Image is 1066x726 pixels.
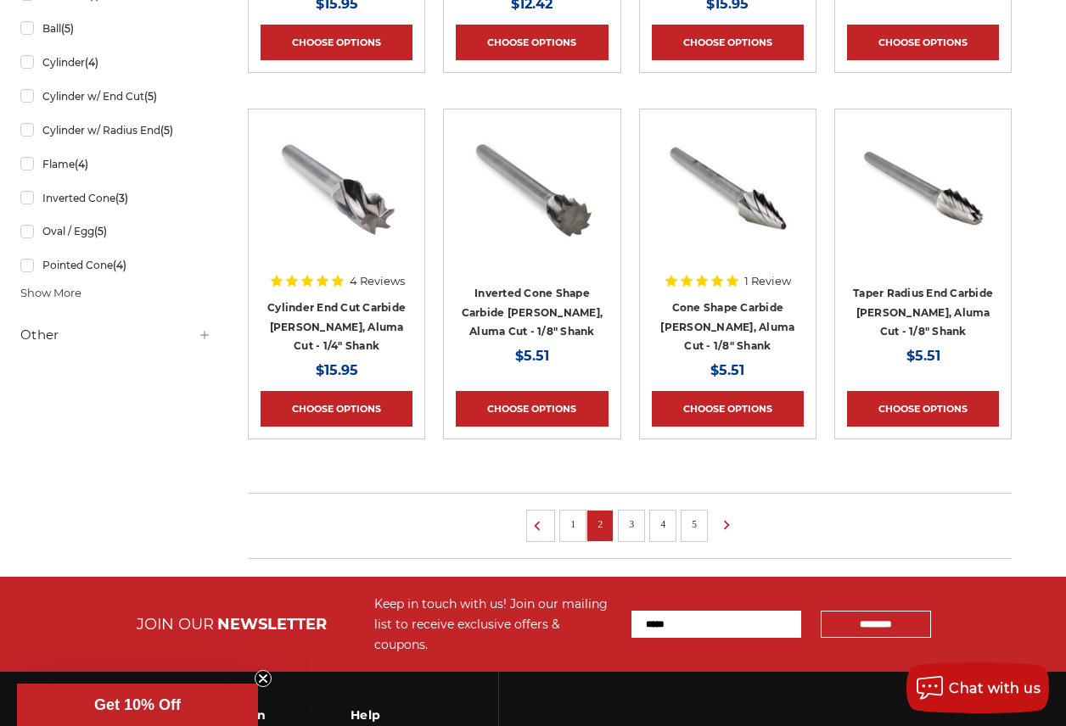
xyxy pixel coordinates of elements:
[20,250,211,280] a: Pointed Cone
[462,287,603,338] a: Inverted Cone Shape Carbide [PERSON_NAME], Aluma Cut - 1/8" Shank
[949,680,1041,696] span: Chat with us
[115,192,128,204] span: (3)
[374,594,614,655] div: Keep in touch with us! Join our mailing list to receive exclusive offers & coupons.
[350,276,405,287] span: 4 Reviews
[20,81,211,111] a: Cylinder w/ End Cut
[592,515,609,533] a: 2
[20,285,81,302] span: Show More
[20,14,211,43] a: Ball
[20,325,211,345] h5: Other
[660,301,794,352] a: Cone Shape Carbide [PERSON_NAME], Aluma Cut - 1/8" Shank
[261,121,412,273] a: SB-3NF cylinder end cut shape carbide burr 1/4" shank
[847,391,999,427] a: Choose Options
[686,515,703,533] a: 5
[564,515,581,533] a: 1
[17,684,258,726] div: Get 10% OffClose teaser
[652,25,804,60] a: Choose Options
[217,615,327,634] span: NEWSLETTER
[464,121,600,257] img: inverted cone carbide burr for aluminum
[94,225,107,237] span: (5)
[20,47,211,77] a: Cylinder
[61,22,74,35] span: (5)
[144,90,157,103] span: (5)
[261,25,412,60] a: Choose Options
[20,115,211,145] a: Cylinder w/ Radius End
[94,696,181,713] span: Get 10% Off
[744,276,791,287] span: 1 Review
[652,391,804,427] a: Choose Options
[267,301,406,352] a: Cylinder End Cut Carbide [PERSON_NAME], Aluma Cut - 1/4" Shank
[856,121,991,257] img: rounded end taper carbide burr for aluminum
[456,121,608,273] a: inverted cone carbide burr for aluminum
[160,124,173,137] span: (5)
[853,287,993,338] a: Taper Radius End Carbide [PERSON_NAME], Aluma Cut - 1/8" Shank
[316,362,358,378] span: $15.95
[515,348,549,364] span: $5.51
[269,121,405,257] img: SB-3NF cylinder end cut shape carbide burr 1/4" shank
[456,25,608,60] a: Choose Options
[652,121,804,273] a: cone burr for aluminum
[906,662,1049,713] button: Chat with us
[255,670,272,687] button: Close teaser
[906,348,940,364] span: $5.51
[847,121,999,273] a: rounded end taper carbide burr for aluminum
[456,391,608,427] a: Choose Options
[847,25,999,60] a: Choose Options
[623,515,640,533] a: 3
[75,158,88,170] span: (4)
[654,515,671,533] a: 4
[20,216,211,246] a: Oval / Egg
[137,615,214,634] span: JOIN OUR
[710,362,744,378] span: $5.51
[20,149,211,179] a: Flame
[261,391,412,427] a: Choose Options
[20,183,211,213] a: Inverted Cone
[113,259,126,271] span: (4)
[85,56,98,69] span: (4)
[659,121,795,257] img: cone burr for aluminum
